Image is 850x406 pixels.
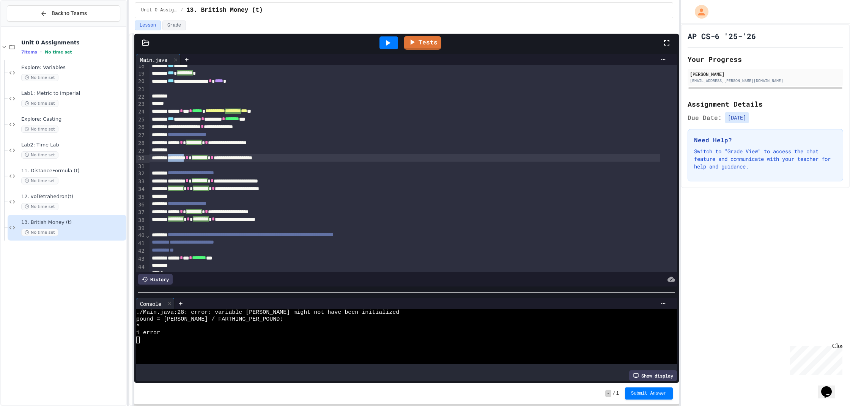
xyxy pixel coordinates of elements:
[21,74,58,81] span: No time set
[404,36,441,50] a: Tests
[136,255,146,263] div: 43
[136,124,146,132] div: 26
[136,209,146,217] div: 37
[688,113,722,122] span: Due Date:
[688,54,843,65] h2: Your Progress
[136,101,146,108] div: 23
[136,163,146,170] div: 31
[690,78,841,83] div: [EMAIL_ADDRESS][PERSON_NAME][DOMAIN_NAME]
[21,65,125,71] span: Explore: Variables
[136,217,146,225] div: 38
[136,247,146,255] div: 42
[136,116,146,124] div: 25
[136,54,181,65] div: Main.java
[136,155,146,163] div: 30
[21,151,58,159] span: No time set
[21,50,37,55] span: 7 items
[21,126,58,133] span: No time set
[616,390,619,397] span: 1
[136,108,146,116] div: 24
[7,5,120,22] button: Back to Teams
[631,390,667,397] span: Submit Answer
[136,232,146,240] div: 40
[605,390,611,397] span: -
[136,240,146,248] div: 41
[162,20,186,30] button: Grade
[136,78,146,86] div: 20
[136,298,175,309] div: Console
[725,112,749,123] span: [DATE]
[136,70,146,78] div: 19
[21,90,125,97] span: Lab1: Metric to Imperial
[21,39,125,46] span: Unit 0 Assignments
[136,309,399,316] span: ./Main.java:28: error: variable [PERSON_NAME] might not have been initialized
[136,178,146,186] div: 33
[45,50,72,55] span: No time set
[146,233,150,239] span: Fold line
[136,330,160,337] span: 1 error
[21,203,58,210] span: No time set
[629,370,677,381] div: Show display
[21,168,125,174] span: 11. DistanceFormula (t)
[136,147,146,155] div: 29
[136,225,146,232] div: 39
[136,263,146,271] div: 44
[688,99,843,109] h2: Assignment Details
[818,376,842,398] iframe: chat widget
[21,194,125,200] span: 12. volTetrahedron(t)
[625,387,673,400] button: Submit Answer
[136,186,146,194] div: 34
[21,229,58,236] span: No time set
[141,7,178,13] span: Unit 0 Assignments
[136,86,146,93] div: 21
[136,170,146,178] div: 32
[21,142,125,148] span: Lab2: Time Lab
[136,62,146,70] div: 18
[21,100,58,107] span: No time set
[21,219,125,226] span: 13. British Money (t)
[136,132,146,140] div: 27
[613,390,615,397] span: /
[52,9,87,17] span: Back to Teams
[687,3,710,20] div: My Account
[186,6,263,15] span: 13. British Money (t)
[690,71,841,77] div: [PERSON_NAME]
[21,116,125,123] span: Explore: Casting
[136,56,171,64] div: Main.java
[136,323,140,330] span: ^
[135,20,161,30] button: Lesson
[694,148,837,170] p: Switch to "Grade View" to access the chat feature and communicate with your teacher for help and ...
[3,3,52,48] div: Chat with us now!Close
[40,49,42,55] span: •
[688,31,756,41] h1: AP CS-6 '25-'26
[787,343,842,375] iframe: chat widget
[136,194,146,201] div: 35
[136,316,283,323] span: pound = [PERSON_NAME] / FARTHING_PER_POUND;
[136,300,165,308] div: Console
[136,201,146,209] div: 36
[136,271,146,278] div: 45
[138,274,173,285] div: History
[181,7,183,13] span: /
[21,177,58,184] span: No time set
[136,140,146,148] div: 28
[694,135,837,145] h3: Need Help?
[136,93,146,101] div: 22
